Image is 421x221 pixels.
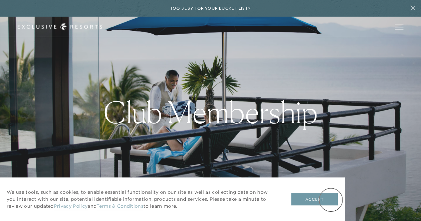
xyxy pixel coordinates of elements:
[395,25,403,29] button: Open navigation
[170,5,251,12] h6: Too busy for your bucket list?
[104,97,318,127] h1: Club Membership
[291,193,338,206] button: Accept
[97,203,143,210] a: Terms & Conditions
[7,189,278,210] p: We use tools, such as cookies, to enable essential functionality on our site as well as collectin...
[54,203,88,210] a: Privacy Policy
